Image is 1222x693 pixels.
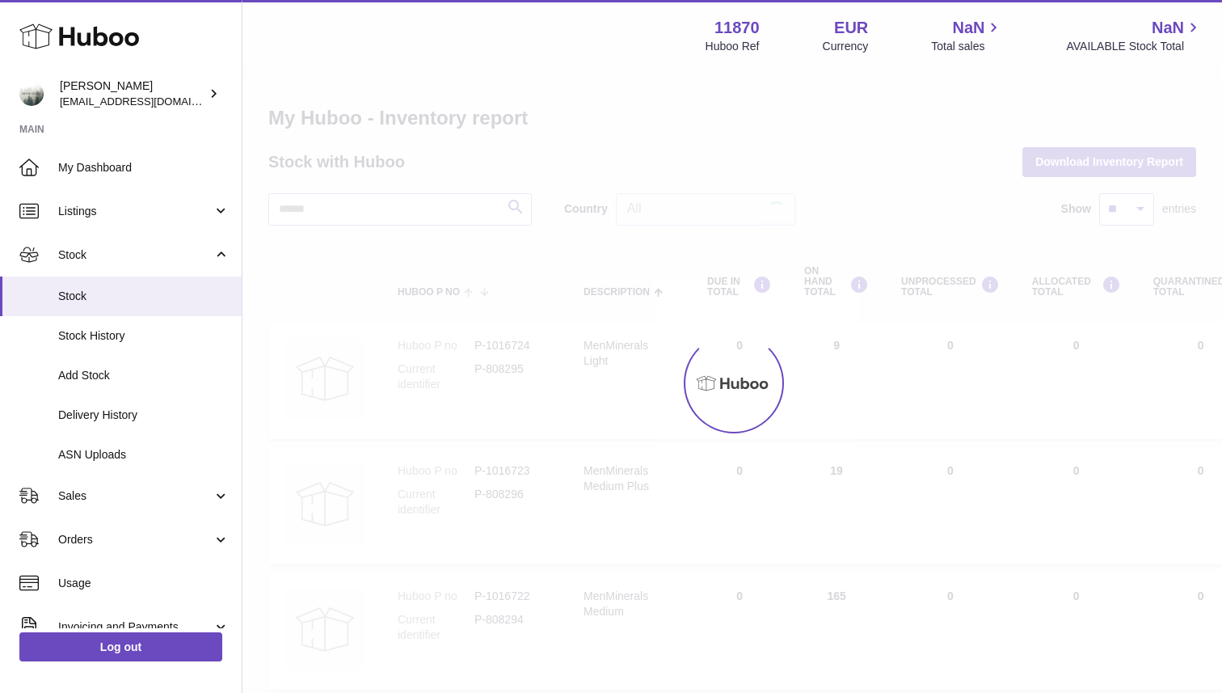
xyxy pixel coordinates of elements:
span: [EMAIL_ADDRESS][DOMAIN_NAME] [60,95,238,108]
strong: EUR [834,17,868,39]
span: AVAILABLE Stock Total [1066,39,1203,54]
a: NaN AVAILABLE Stock Total [1066,17,1203,54]
span: Add Stock [58,368,230,383]
span: Sales [58,488,213,504]
span: ASN Uploads [58,447,230,463]
span: Listings [58,204,213,219]
img: info@ecombrandbuilders.com [19,82,44,106]
div: Huboo Ref [706,39,760,54]
span: Stock [58,289,230,304]
a: NaN Total sales [931,17,1003,54]
span: NaN [1152,17,1184,39]
strong: 11870 [714,17,760,39]
div: [PERSON_NAME] [60,78,205,109]
span: Usage [58,576,230,591]
span: Delivery History [58,408,230,423]
span: Invoicing and Payments [58,619,213,635]
span: Total sales [931,39,1003,54]
span: Orders [58,532,213,547]
a: Log out [19,632,222,661]
div: Currency [823,39,869,54]
span: Stock History [58,328,230,344]
span: NaN [952,17,984,39]
span: Stock [58,247,213,263]
span: My Dashboard [58,160,230,175]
